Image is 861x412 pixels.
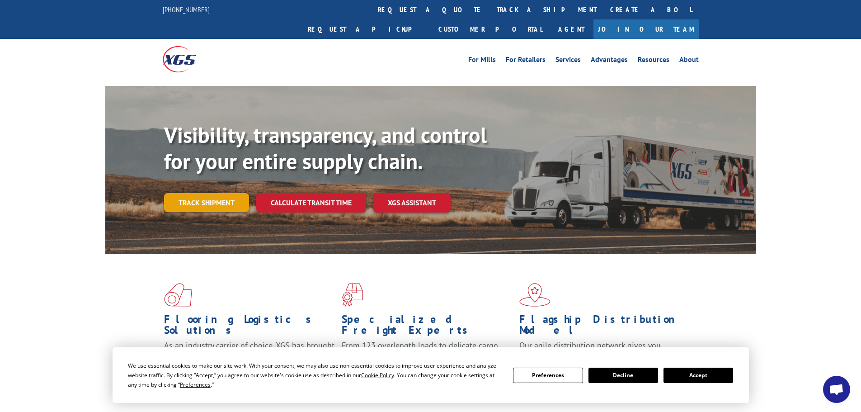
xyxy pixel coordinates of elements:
b: Visibility, transparency, and control for your entire supply chain. [164,121,487,175]
a: Advantages [591,56,628,66]
a: Calculate transit time [256,193,366,213]
div: We use essential cookies to make our site work. With your consent, we may also use non-essential ... [128,361,502,389]
a: For Mills [468,56,496,66]
h1: Flooring Logistics Solutions [164,314,335,340]
button: Decline [588,368,658,383]
a: About [679,56,699,66]
a: Services [555,56,581,66]
p: From 123 overlength loads to delicate cargo, our experienced staff knows the best way to move you... [342,340,513,380]
span: Cookie Policy [361,371,394,379]
img: xgs-icon-flagship-distribution-model-red [519,283,550,307]
button: Preferences [513,368,583,383]
a: [PHONE_NUMBER] [163,5,210,14]
a: For Retailers [506,56,546,66]
button: Accept [663,368,733,383]
img: xgs-icon-total-supply-chain-intelligence-red [164,283,192,307]
a: Join Our Team [593,19,699,39]
a: Agent [549,19,593,39]
a: Customer Portal [432,19,549,39]
a: XGS ASSISTANT [373,193,451,213]
div: Cookie Consent Prompt [113,347,749,403]
div: Open chat [823,376,850,403]
span: Preferences [180,381,211,388]
h1: Flagship Distribution Model [519,314,690,340]
a: Track shipment [164,193,249,212]
img: xgs-icon-focused-on-flooring-red [342,283,363,307]
a: Resources [638,56,669,66]
span: Our agile distribution network gives you nationwide inventory management on demand. [519,340,686,361]
h1: Specialized Freight Experts [342,314,513,340]
a: Request a pickup [301,19,432,39]
span: As an industry carrier of choice, XGS has brought innovation and dedication to flooring logistics... [164,340,334,372]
